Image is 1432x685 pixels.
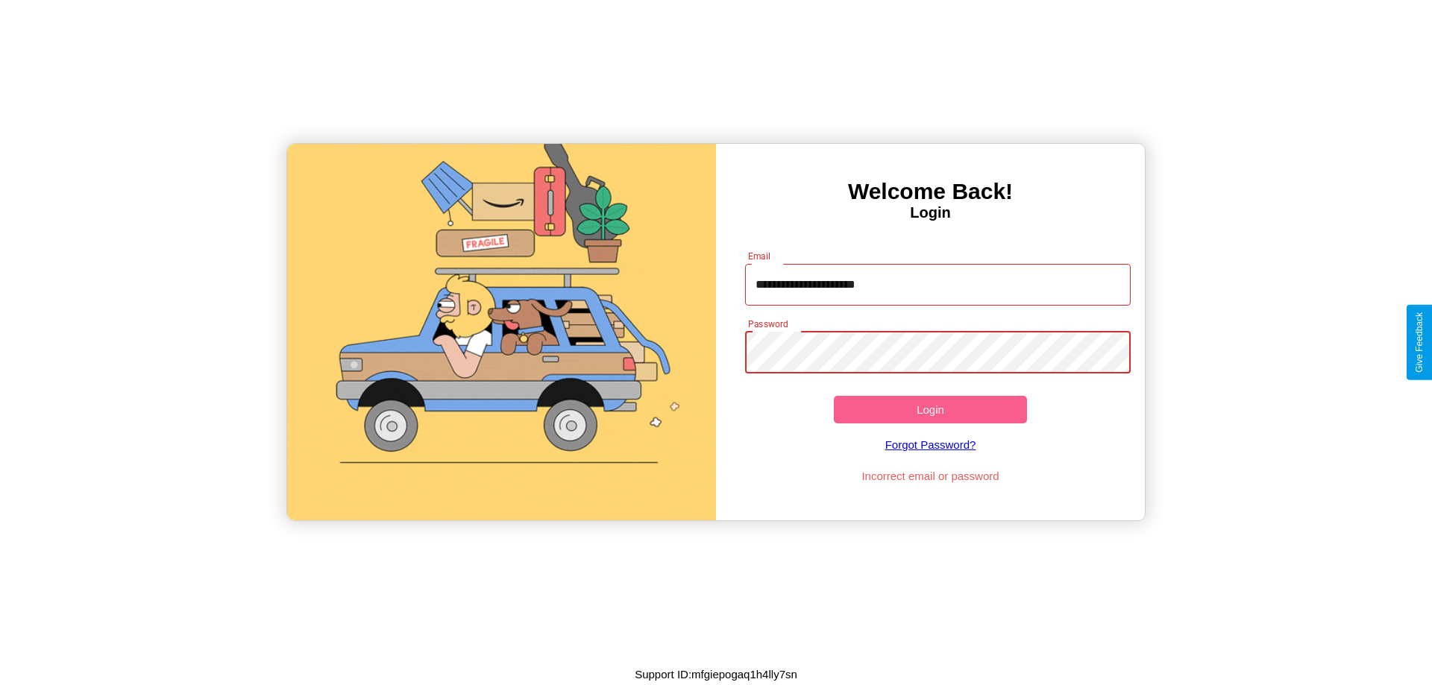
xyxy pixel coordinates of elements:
img: gif [287,144,716,520]
label: Email [748,250,771,262]
button: Login [834,396,1027,423]
p: Incorrect email or password [738,466,1124,486]
p: Support ID: mfgiepogaq1h4lly7sn [635,664,797,684]
h3: Welcome Back! [716,179,1145,204]
a: Forgot Password? [738,423,1124,466]
label: Password [748,318,788,330]
h4: Login [716,204,1145,221]
div: Give Feedback [1414,312,1425,373]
